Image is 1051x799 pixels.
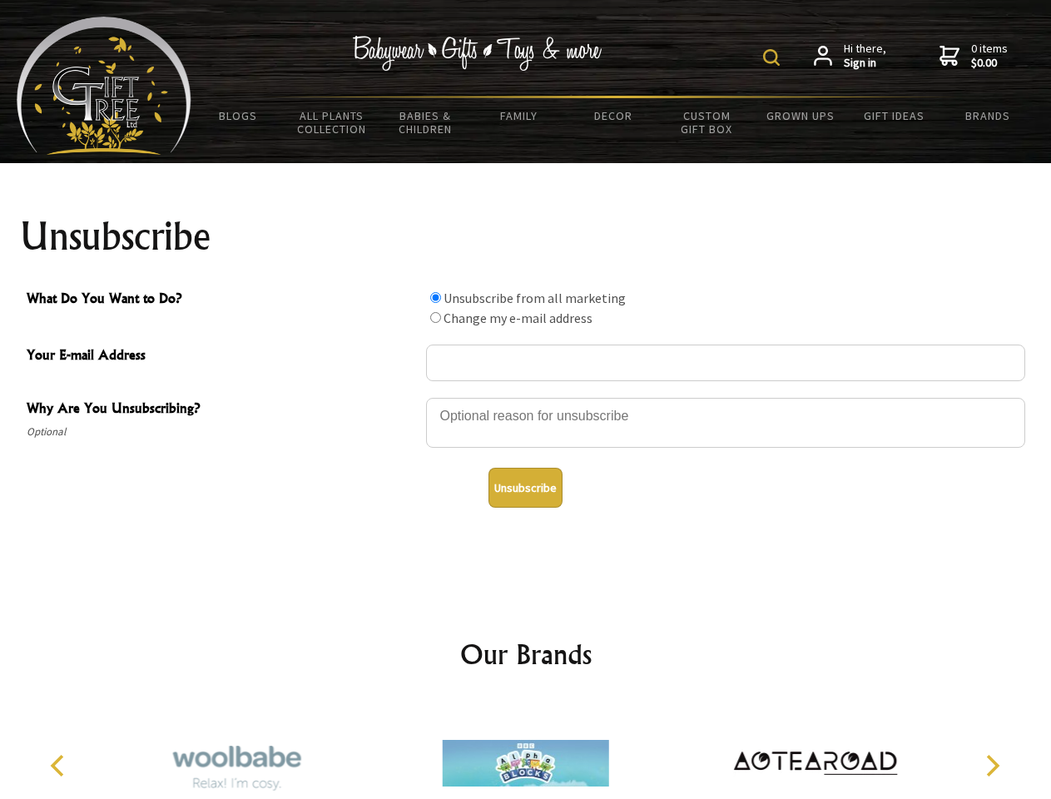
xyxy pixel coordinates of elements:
[473,98,567,133] a: Family
[42,747,78,784] button: Previous
[847,98,941,133] a: Gift Ideas
[426,398,1025,448] textarea: Why Are You Unsubscribing?
[27,422,418,442] span: Optional
[660,98,754,146] a: Custom Gift Box
[430,312,441,323] input: What Do You Want to Do?
[444,310,592,326] label: Change my e-mail address
[939,42,1008,71] a: 0 items$0.00
[488,468,563,508] button: Unsubscribe
[430,292,441,303] input: What Do You Want to Do?
[971,41,1008,71] span: 0 items
[17,17,191,155] img: Babyware - Gifts - Toys and more...
[844,42,886,71] span: Hi there,
[20,216,1032,256] h1: Unsubscribe
[285,98,379,146] a: All Plants Collection
[27,345,418,369] span: Your E-mail Address
[27,288,418,312] span: What Do You Want to Do?
[33,634,1019,674] h2: Our Brands
[426,345,1025,381] input: Your E-mail Address
[566,98,660,133] a: Decor
[941,98,1035,133] a: Brands
[844,56,886,71] strong: Sign in
[191,98,285,133] a: BLOGS
[27,398,418,422] span: Why Are You Unsubscribing?
[753,98,847,133] a: Grown Ups
[971,56,1008,71] strong: $0.00
[814,42,886,71] a: Hi there,Sign in
[974,747,1010,784] button: Next
[763,49,780,66] img: product search
[444,290,626,306] label: Unsubscribe from all marketing
[353,36,602,71] img: Babywear - Gifts - Toys & more
[379,98,473,146] a: Babies & Children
